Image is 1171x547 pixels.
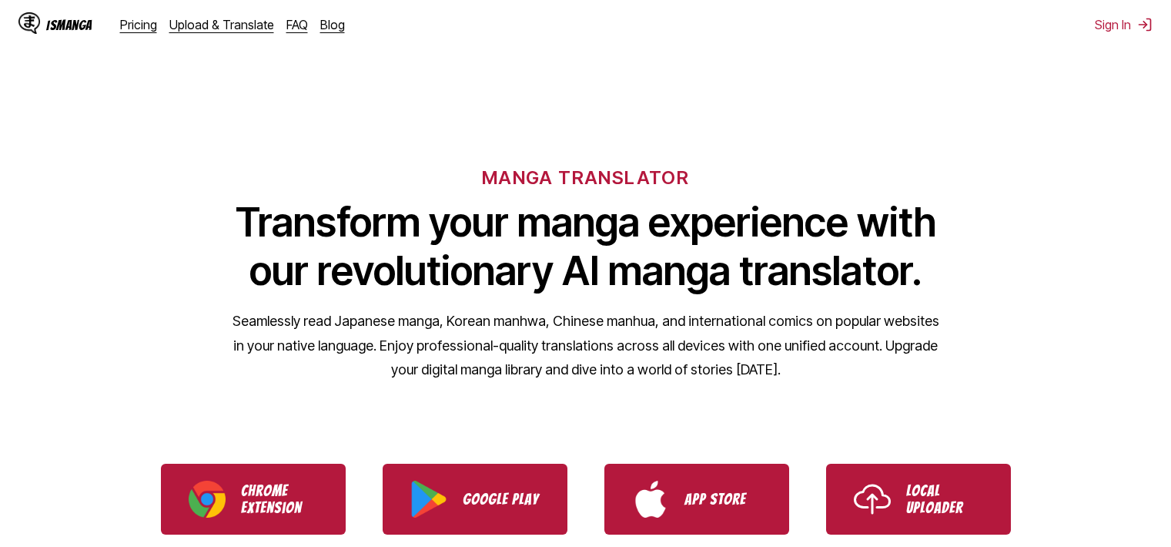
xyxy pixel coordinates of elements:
button: Sign In [1095,17,1153,32]
img: IsManga Logo [18,12,40,34]
h6: MANGA TRANSLATOR [482,166,689,189]
a: FAQ [286,17,308,32]
img: Sign out [1137,17,1153,32]
p: Google Play [463,491,540,508]
a: Upload & Translate [169,17,274,32]
a: Blog [320,17,345,32]
a: Download IsManga from Google Play [383,464,567,535]
img: Google Play logo [410,481,447,518]
p: App Store [684,491,761,508]
a: Use IsManga Local Uploader [826,464,1011,535]
img: Chrome logo [189,481,226,518]
img: Upload icon [854,481,891,518]
img: App Store logo [632,481,669,518]
h1: Transform your manga experience with our revolutionary AI manga translator. [232,198,940,295]
p: Local Uploader [906,482,983,516]
p: Seamlessly read Japanese manga, Korean manhwa, Chinese manhua, and international comics on popula... [232,309,940,382]
div: IsManga [46,18,92,32]
p: Chrome Extension [241,482,318,516]
a: IsManga LogoIsManga [18,12,120,37]
a: Download IsManga from App Store [604,464,789,535]
a: Pricing [120,17,157,32]
a: Download IsManga Chrome Extension [161,464,346,535]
